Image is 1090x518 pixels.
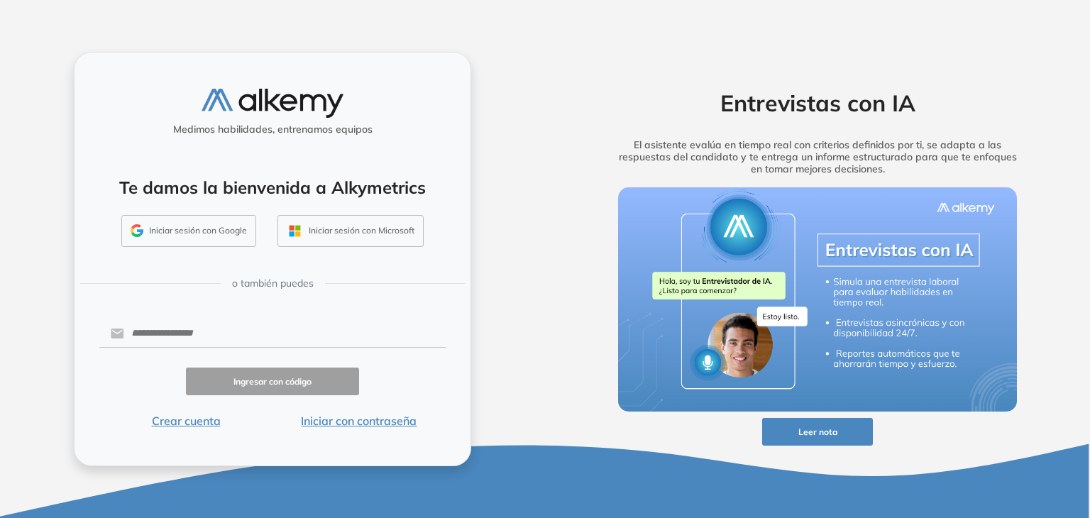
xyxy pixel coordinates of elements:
[80,123,465,136] h5: Medimos habilidades, entrenamos equipos
[99,412,272,429] button: Crear cuenta
[596,89,1039,116] h2: Entrevistas con IA
[1019,450,1090,518] iframe: Chat Widget
[232,276,314,291] span: o también puedes
[202,89,343,118] img: logo-alkemy
[618,187,1017,412] img: img-more-info
[1019,450,1090,518] div: Widget de chat
[272,412,446,429] button: Iniciar con contraseña
[131,224,143,237] img: GMAIL_ICON
[287,223,303,239] img: OUTLOOK_ICON
[277,215,424,248] button: Iniciar sesión con Microsoft
[186,368,359,395] button: Ingresar con código
[93,177,452,198] h4: Te damos la bienvenida a Alkymetrics
[762,418,873,446] button: Leer nota
[596,139,1039,175] h5: El asistente evalúa en tiempo real con criterios definidos por ti, se adapta a las respuestas del...
[121,215,256,248] button: Iniciar sesión con Google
